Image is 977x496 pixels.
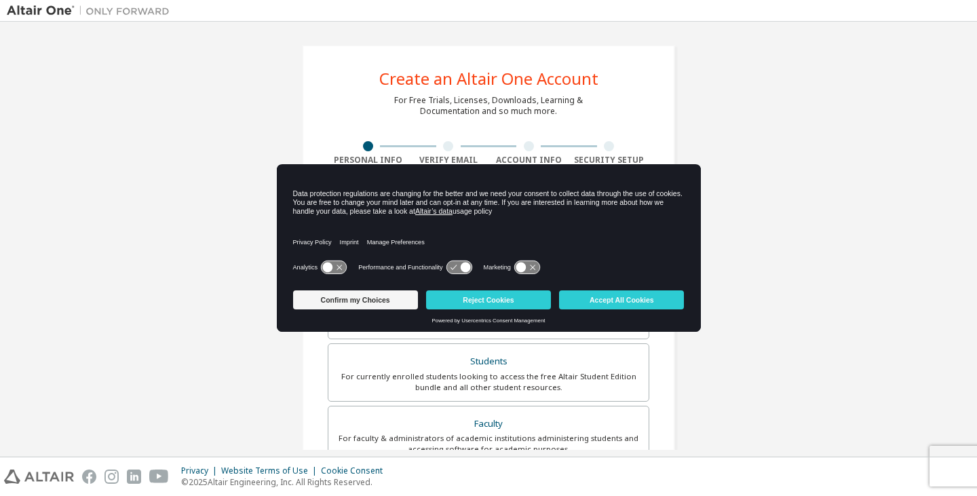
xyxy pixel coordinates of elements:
[104,470,119,484] img: instagram.svg
[337,371,640,393] div: For currently enrolled students looking to access the free Altair Student Edition bundle and all ...
[221,465,321,476] div: Website Terms of Use
[4,470,74,484] img: altair_logo.svg
[569,155,650,166] div: Security Setup
[321,465,391,476] div: Cookie Consent
[488,155,569,166] div: Account Info
[181,476,391,488] p: © 2025 Altair Engineering, Inc. All Rights Reserved.
[408,155,489,166] div: Verify Email
[337,433,640,455] div: For faculty & administrators of academic institutions administering students and accessing softwa...
[181,465,221,476] div: Privacy
[379,71,598,87] div: Create an Altair One Account
[82,470,96,484] img: facebook.svg
[337,415,640,434] div: Faculty
[337,352,640,371] div: Students
[328,155,408,166] div: Personal Info
[127,470,141,484] img: linkedin.svg
[7,4,176,18] img: Altair One
[149,470,169,484] img: youtube.svg
[394,95,583,117] div: For Free Trials, Licenses, Downloads, Learning & Documentation and so much more.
